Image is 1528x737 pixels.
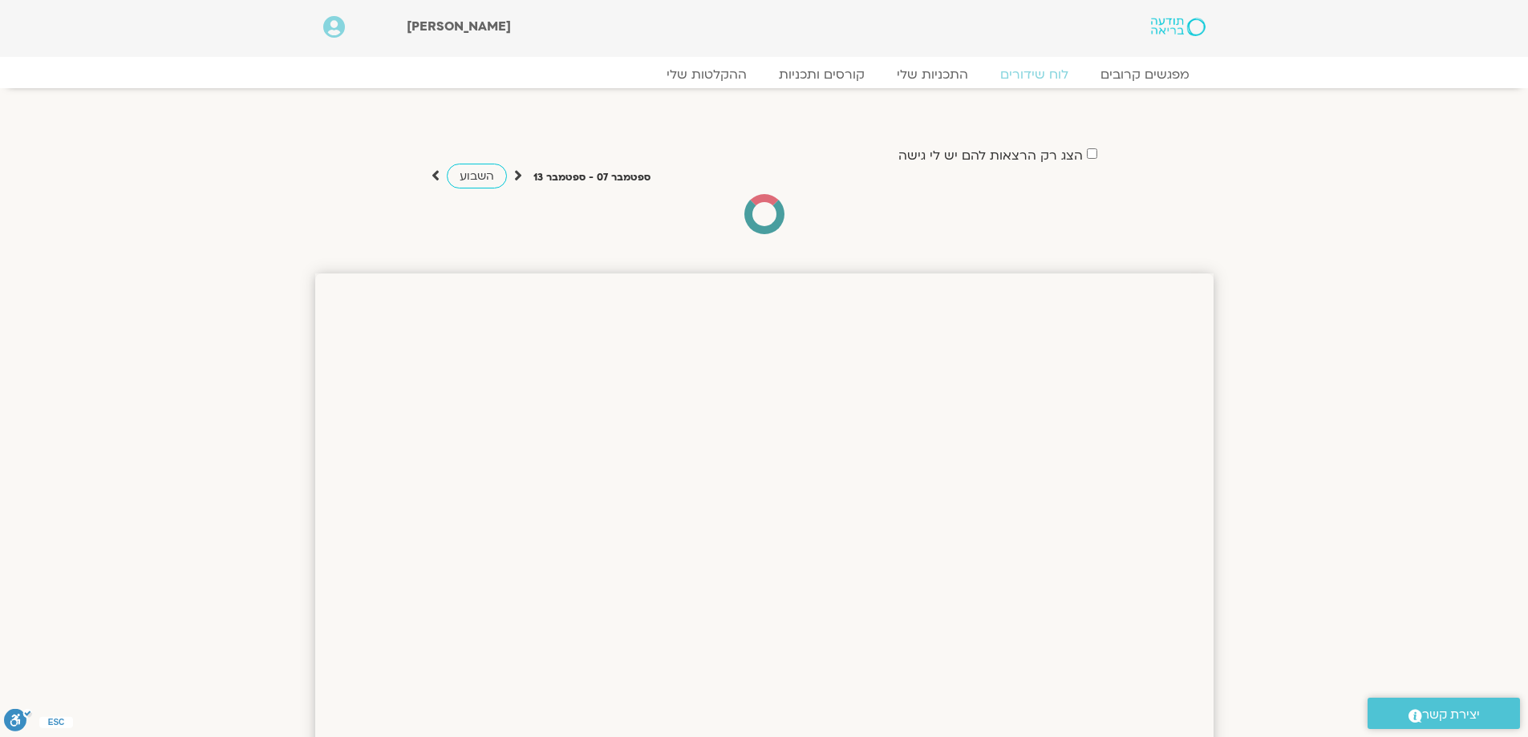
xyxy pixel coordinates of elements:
a: לוח שידורים [984,67,1084,83]
span: [PERSON_NAME] [407,18,511,35]
a: מפגשים קרובים [1084,67,1206,83]
a: השבוע [447,164,507,188]
nav: Menu [323,67,1206,83]
span: השבוע [460,168,494,184]
span: יצירת קשר [1422,704,1480,726]
a: קורסים ותכניות [763,67,881,83]
a: התכניות שלי [881,67,984,83]
label: הצג רק הרצאות להם יש לי גישה [898,148,1083,163]
a: ההקלטות שלי [651,67,763,83]
a: יצירת קשר [1368,698,1520,729]
p: ספטמבר 07 - ספטמבר 13 [533,169,651,186]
